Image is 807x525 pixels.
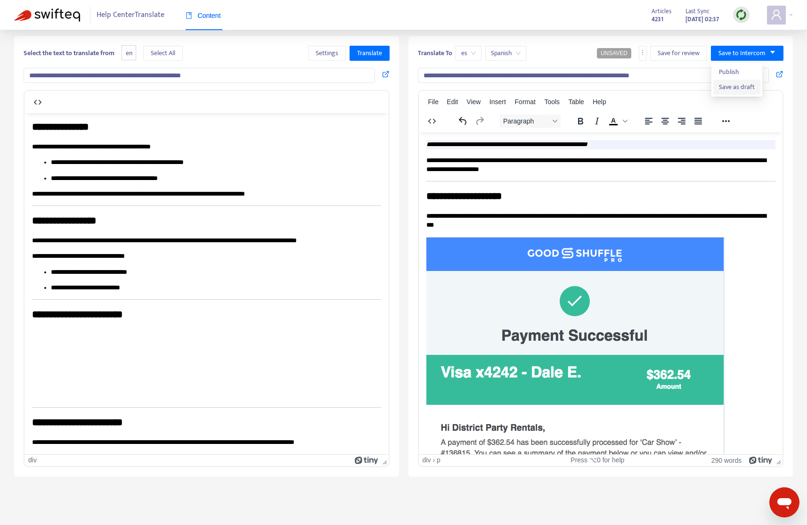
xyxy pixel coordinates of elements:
[379,455,389,466] div: Press the Up and Down arrow keys to resize the editor.
[355,456,378,464] a: Powered by Tiny
[489,98,506,106] span: Insert
[719,67,755,77] span: Publish
[719,82,755,92] span: Save as draft
[605,115,629,128] div: Text color Black
[641,115,657,128] button: Align left
[690,115,706,128] button: Justify
[357,48,382,58] span: Translate
[503,117,549,125] span: Paragraph
[589,115,605,128] button: Italic
[447,98,458,106] span: Edit
[652,14,663,25] strong: 4231
[428,98,439,106] span: File
[572,115,588,128] button: Bold
[685,6,709,16] span: Last Sync
[711,46,783,61] button: Save to Intercomcaret-down
[14,8,80,22] img: Swifteq
[769,49,776,56] span: caret-down
[316,48,338,58] span: Settings
[718,48,766,58] span: Save to Intercom
[685,14,719,25] strong: [DATE] 02:37
[652,6,671,16] span: Articles
[423,456,431,464] div: div
[769,487,799,517] iframe: Button to launch messaging window
[711,456,742,464] button: 290 words
[491,46,521,60] span: Spanish
[186,12,221,19] span: Content
[97,6,164,24] span: Help Center Translate
[735,9,747,21] img: sync.dc5367851b00ba804db3.png
[539,456,656,464] div: Press ⌥0 for help
[437,456,440,464] div: p
[466,98,481,106] span: View
[544,98,560,106] span: Tools
[718,115,734,128] button: Reveal or hide additional toolbar items
[639,46,646,61] button: more
[499,115,561,128] button: Block Paragraph
[186,12,192,19] span: book
[773,455,783,466] div: Press the Up and Down arrow keys to resize the editor.
[28,456,37,464] div: div
[143,46,183,61] button: Select All
[657,115,673,128] button: Align center
[568,98,584,106] span: Table
[658,48,700,58] span: Save for review
[24,113,389,454] iframe: Rich Text Area
[122,45,136,61] span: en
[771,9,782,20] span: user
[639,49,646,56] span: more
[418,48,452,58] b: Translate To
[749,456,773,464] a: Powered by Tiny
[461,46,476,60] span: es
[472,115,488,128] button: Redo
[674,115,690,128] button: Align right
[455,115,471,128] button: Undo
[593,98,606,106] span: Help
[432,456,435,464] div: ›
[419,132,783,454] iframe: Rich Text Area
[308,46,346,61] button: Settings
[8,104,306,340] img: Screen+Shot+2018-07-16+at+4.00.13+PM.png
[650,46,707,61] button: Save for review
[515,98,536,106] span: Format
[151,48,175,58] span: Select All
[601,50,628,57] span: UNSAVED
[350,46,390,61] button: Translate
[24,48,114,58] b: Select the text to translate from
